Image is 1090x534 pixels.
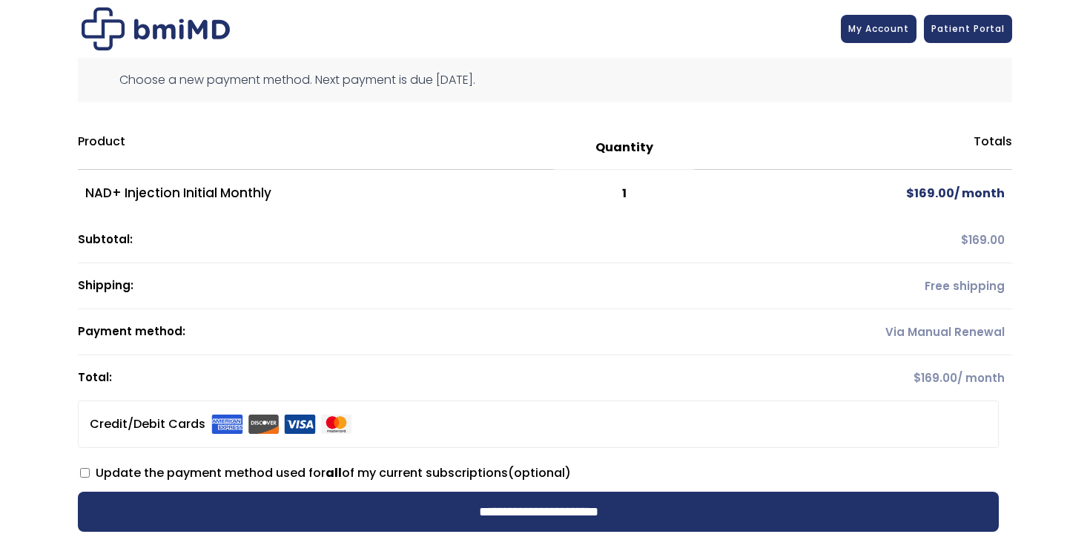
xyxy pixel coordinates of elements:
[78,355,694,400] th: Total:
[914,370,921,386] span: $
[320,415,352,434] img: Mastercard
[841,15,916,43] a: My Account
[694,309,1012,355] td: Via Manual Renewal
[961,232,968,248] span: $
[906,185,914,202] span: $
[848,22,909,35] span: My Account
[80,468,90,478] input: Update the payment method used forallof my current subscriptions(optional)
[78,58,1012,102] div: Choose a new payment method. Next payment is due [DATE].
[78,263,694,309] th: Shipping:
[694,263,1012,309] td: Free shipping
[80,464,571,481] label: Update the payment method used for of my current subscriptions
[694,355,1012,400] td: / month
[78,170,554,217] td: NAD+ Injection Initial Monthly
[694,170,1012,217] td: / month
[211,415,243,434] img: Amex
[82,7,230,50] img: Checkout
[78,217,694,263] th: Subtotal:
[90,412,352,436] label: Credit/Debit Cards
[554,170,694,217] td: 1
[78,309,694,355] th: Payment method:
[931,22,1005,35] span: Patient Portal
[694,126,1012,170] th: Totals
[326,464,342,481] strong: all
[248,415,280,434] img: Discover
[906,185,954,202] span: 169.00
[961,232,1005,248] span: 169.00
[914,370,957,386] span: 169.00
[78,126,554,170] th: Product
[554,126,694,170] th: Quantity
[284,415,316,434] img: Visa
[508,464,571,481] span: (optional)
[924,15,1012,43] a: Patient Portal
